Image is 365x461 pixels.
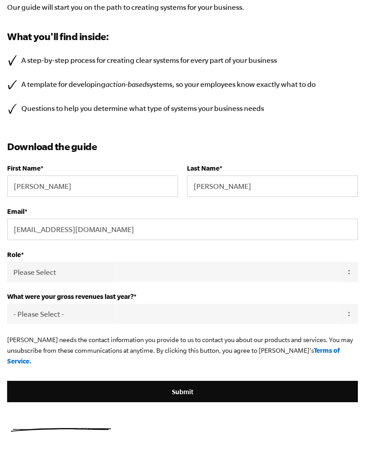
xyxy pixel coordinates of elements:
[7,29,358,44] h3: What you'll find inside:
[187,164,219,172] span: Last Name
[105,80,146,88] i: action-based
[7,381,358,402] input: Submit
[7,54,358,66] li: A step-by-step process for creating clear systems for every part of your business
[7,78,358,90] li: A template for developing systems, so your employees know exactly what to do
[7,335,358,367] p: [PERSON_NAME] needs the contact information you provide to us to contact you about our products a...
[7,139,358,154] h3: Download the guide
[7,293,134,300] span: What were your gross revenues last year?
[7,208,24,215] span: Email
[7,102,358,114] li: Questions to help you determine what type of systems your business needs
[320,418,365,461] iframe: Chat Widget
[7,251,21,258] span: Role
[7,164,41,172] span: First Name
